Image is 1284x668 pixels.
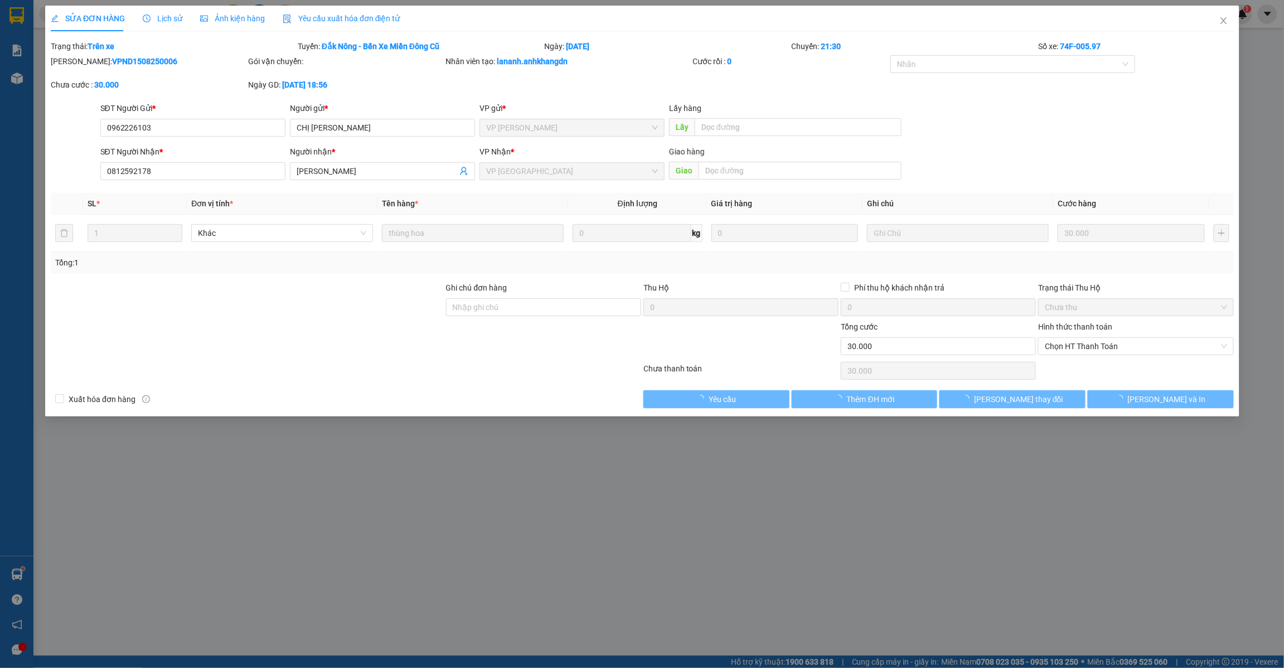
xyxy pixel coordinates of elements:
span: SỬA ĐƠN HÀNG [51,14,125,23]
span: Cước hàng [1058,199,1096,208]
span: Yêu cầu xuất hóa đơn điện tử [283,14,400,23]
span: clock-circle [143,14,151,22]
th: Ghi chú [863,193,1053,215]
b: [DATE] [566,42,589,51]
span: Chọn HT Thanh Toán [1045,338,1227,355]
span: Định lượng [617,199,657,208]
span: Lấy [669,118,695,136]
b: Đắk Nông - Bến Xe Miền Đông Cũ [321,42,439,51]
span: [PERSON_NAME] và In [1128,393,1206,405]
span: Ảnh kiện hàng [200,14,265,23]
input: 0 [711,224,858,242]
span: loading [696,395,709,403]
div: Gói vận chuyển: [248,55,443,67]
div: Ngày GD: [248,79,443,91]
span: SL [87,199,96,208]
label: Hình thức thanh toán [1038,322,1112,331]
button: plus [1213,224,1229,242]
input: VD: Bàn, Ghế [382,224,564,242]
div: Ngày: [543,40,790,52]
input: Ghi chú đơn hàng [445,298,641,316]
input: Dọc đường [699,162,902,180]
button: Thêm ĐH mới [791,390,937,408]
span: kg [691,224,702,242]
div: Chưa thanh toán [642,362,840,382]
div: Số xe: [1037,40,1234,52]
b: 74F-005.97 [1060,42,1101,51]
div: SĐT Người Nhận [100,146,285,158]
span: user-add [459,167,468,176]
span: loading [962,395,974,403]
span: Tổng cước [841,322,878,331]
div: SĐT Người Gửi [100,102,285,114]
input: Ghi Chú [867,224,1049,242]
span: Lấy hàng [669,104,701,113]
span: VP Nhận [479,147,511,156]
div: Cước rồi : [692,55,888,67]
button: delete [55,224,73,242]
div: Chưa cước : [51,79,246,91]
b: [DATE] 18:56 [282,80,327,89]
div: Chuyến: [790,40,1037,52]
div: Trạng thái: [50,40,297,52]
span: Lịch sử [143,14,182,23]
span: picture [200,14,208,22]
span: Giao hàng [669,147,705,156]
span: Chưa thu [1045,299,1227,316]
div: VP gửi [479,102,665,114]
span: loading [835,395,847,403]
b: 21:30 [821,42,841,51]
span: Tên hàng [382,199,418,208]
span: VP Sài Gòn [486,163,658,180]
span: Yêu cầu [709,393,736,405]
button: [PERSON_NAME] và In [1088,390,1234,408]
span: edit [51,14,59,22]
div: [PERSON_NAME]: [51,55,246,67]
div: Tổng: 1 [55,256,496,269]
span: Đơn vị tính [191,199,233,208]
label: Ghi chú đơn hàng [445,283,507,292]
img: icon [283,14,292,23]
b: Trên xe [88,42,114,51]
span: Giao [669,162,699,180]
span: Giá trị hàng [711,199,752,208]
span: Phí thu hộ khách nhận trả [850,282,949,294]
span: Thêm ĐH mới [847,393,894,405]
button: [PERSON_NAME] thay đổi [939,390,1086,408]
div: Tuyến: [296,40,543,52]
span: Xuất hóa đơn hàng [64,393,140,405]
div: Người gửi [289,102,474,114]
div: Người nhận [289,146,474,158]
div: Nhân viên tạo: [445,55,690,67]
span: info-circle [142,395,149,403]
b: 0 [727,57,731,66]
input: 0 [1058,224,1205,242]
span: close [1219,16,1228,25]
b: VPND1508250006 [112,57,177,66]
b: 30.000 [94,80,119,89]
span: Thu Hộ [643,283,669,292]
button: Close [1208,6,1239,37]
button: Yêu cầu [643,390,789,408]
input: Dọc đường [695,118,902,136]
div: Trạng thái Thu Hộ [1038,282,1233,294]
span: loading [1116,395,1128,403]
b: lananh.anhkhangdn [497,57,568,66]
span: [PERSON_NAME] thay đổi [974,393,1063,405]
span: VP Nam Dong [486,119,658,136]
span: Khác [198,225,366,241]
